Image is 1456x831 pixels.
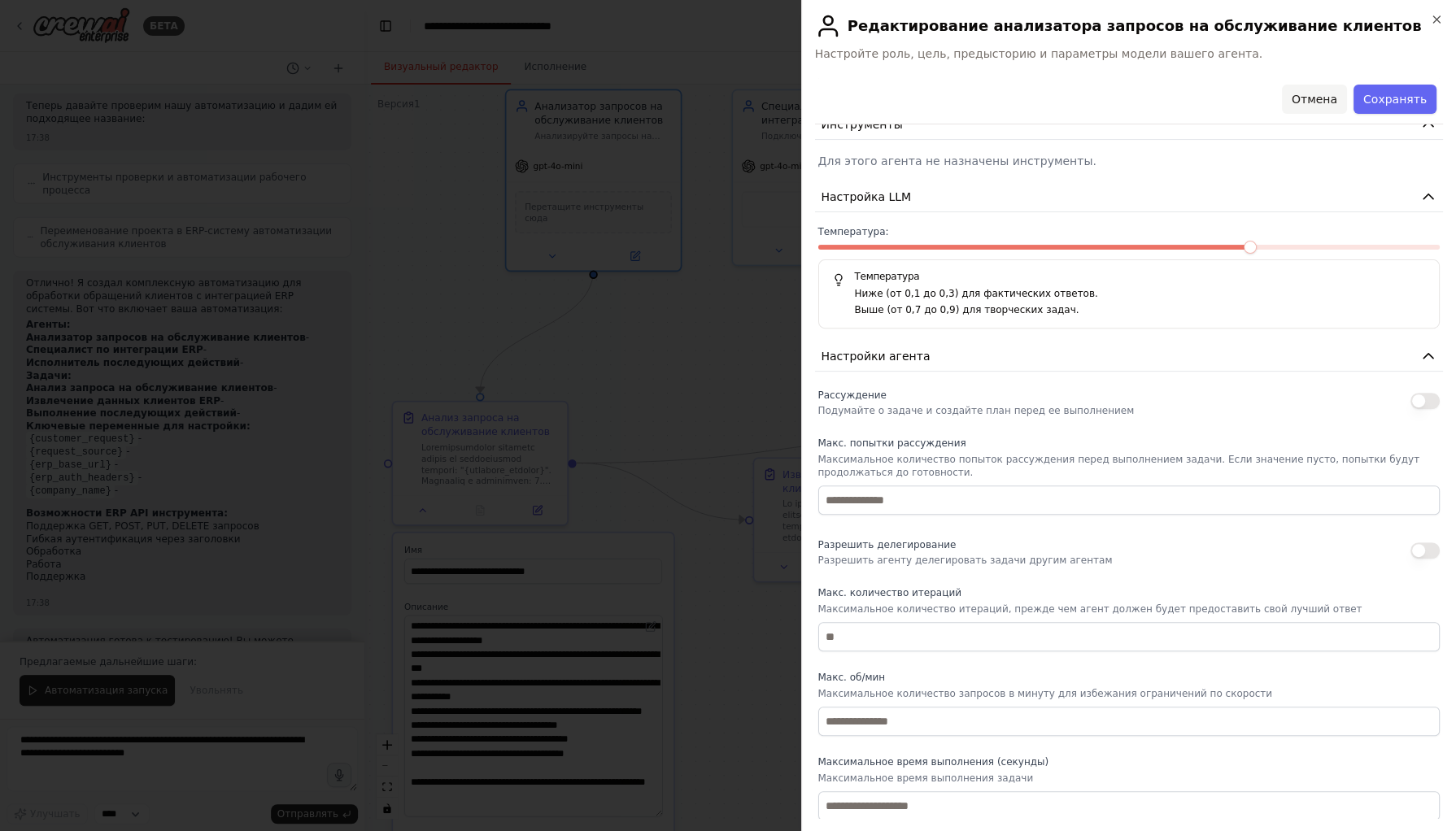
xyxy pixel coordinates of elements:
[818,154,1096,168] font: Для этого агента не назначены инструменты.
[818,603,1362,615] font: Максимальное количество итераций, прежде чем агент должен будет предоставить свой лучший ответ
[848,17,1422,34] font: Редактирование анализатора запросов на обслуживание клиентов
[855,288,1098,299] font: Ниже (от 0,1 до 0,3) для фактических ответов.
[818,539,957,550] font: Разрешить делегирование
[818,437,966,449] font: Макс. попытки рассуждения
[818,587,961,598] font: Макс. количество итераций
[815,182,1444,212] button: Настройка LLM
[1282,85,1347,114] button: Отмена
[1292,93,1337,106] font: Отмена
[818,772,1034,784] font: Максимальное время выполнения задачи
[1354,85,1436,114] button: Сохранять
[822,118,903,131] font: Инструменты
[815,342,1444,372] button: Настройки агента
[818,389,887,401] font: Рассуждение
[818,555,1113,566] font: Разрешить агенту делегировать задачи другим агентам
[1363,93,1427,106] font: Сохранять
[815,110,1444,140] button: Инструменты
[822,350,931,363] font: Настройки агента
[818,672,886,683] font: Макс. об/мин
[818,405,1135,416] font: Подумайте о задаче и создайте план перед ее выполнением
[822,190,912,203] font: Настройка LLM
[818,688,1273,699] font: Максимальное количество запросов в минуту для избежания ограничений по скорости
[818,454,1419,478] font: Максимальное количество попыток рассуждения перед выполнением задачи. Если значение пусто, попытк...
[815,47,1262,60] font: Настройте роль, цель, предысторию и параметры модели вашего агента.
[855,304,1079,315] font: Выше (от 0,7 до 0,9) для творческих задач.
[818,756,1049,768] font: Максимальное время выполнения (секунды)
[855,271,920,282] font: Температура
[818,226,889,237] font: Температура:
